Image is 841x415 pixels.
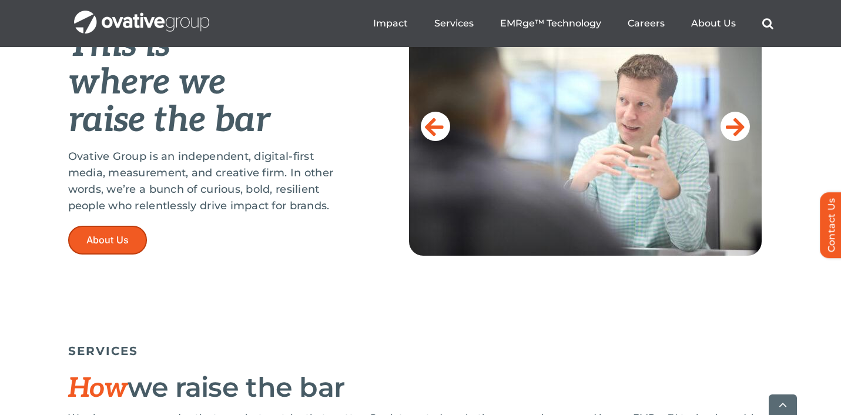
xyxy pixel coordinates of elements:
a: Careers [628,18,665,29]
em: raise the bar [68,99,270,142]
p: Ovative Group is an independent, digital-first media, measurement, and creative firm. In other wo... [68,148,350,214]
nav: Menu [373,5,773,42]
a: Services [434,18,474,29]
a: About Us [691,18,736,29]
a: EMRge™ Technology [500,18,601,29]
h2: we raise the bar [68,373,773,403]
a: OG_Full_horizontal_WHT [74,9,209,21]
span: How [68,372,128,405]
em: where we [68,62,226,104]
span: About Us [86,235,129,246]
a: Search [762,18,773,29]
a: About Us [68,226,148,255]
a: Impact [373,18,408,29]
img: Home-Raise-the-Bar-2.jpeg [409,21,762,256]
h5: SERVICES [68,344,773,358]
